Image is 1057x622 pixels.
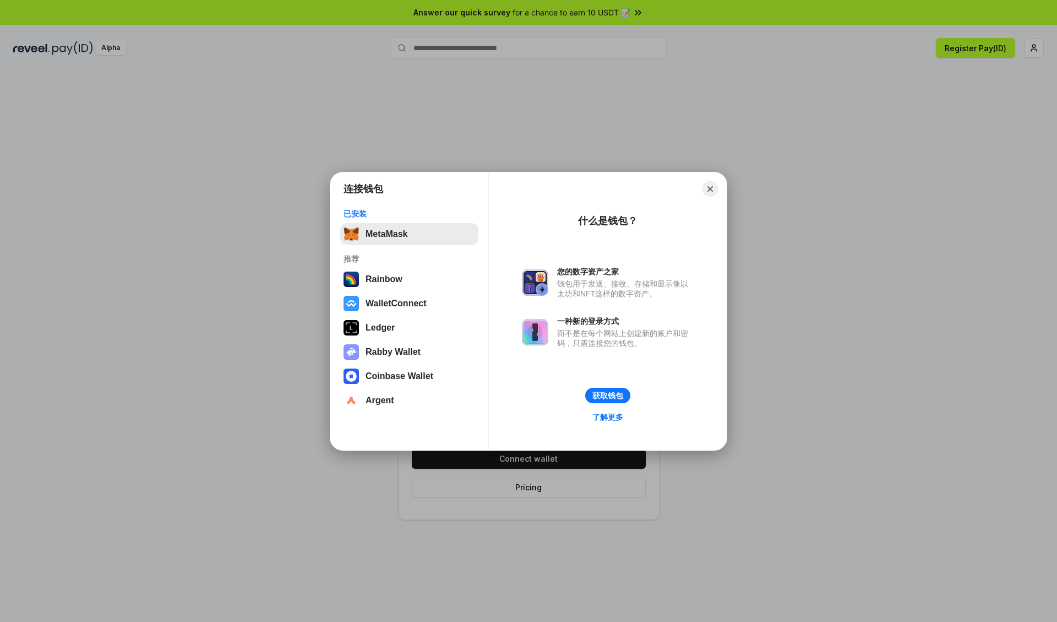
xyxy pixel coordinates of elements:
[557,328,694,348] div: 而不是在每个网站上创建新的账户和密码，只需连接您的钱包。
[340,317,478,339] button: Ledger
[557,316,694,326] div: 一种新的登录方式
[340,365,478,387] button: Coinbase Wallet
[586,410,630,424] a: 了解更多
[344,393,359,408] img: svg+xml,%3Csvg%20width%3D%2228%22%20height%3D%2228%22%20viewBox%3D%220%200%2028%2028%22%20fill%3D...
[578,214,638,228] div: 什么是钱包？
[592,391,623,401] div: 获取钱包
[585,388,630,403] button: 获取钱包
[340,390,478,412] button: Argent
[344,369,359,384] img: svg+xml,%3Csvg%20width%3D%2228%22%20height%3D%2228%22%20viewBox%3D%220%200%2028%2028%22%20fill%3D...
[344,320,359,336] img: svg+xml,%3Csvg%20xmlns%3D%22http%3A%2F%2Fwww.w3.org%2F2000%2Fsvg%22%20width%3D%2228%22%20height%3...
[522,319,548,345] img: svg+xml,%3Csvg%20xmlns%3D%22http%3A%2F%2Fwww.w3.org%2F2000%2Fsvg%22%20fill%3D%22none%22%20viewBox...
[340,223,478,245] button: MetaMask
[366,371,433,381] div: Coinbase Wallet
[344,254,475,264] div: 推荐
[340,268,478,290] button: Rainbow
[366,299,427,309] div: WalletConnect
[344,209,475,219] div: 已安装
[344,272,359,287] img: svg+xml,%3Csvg%20width%3D%22120%22%20height%3D%22120%22%20viewBox%3D%220%200%20120%20120%22%20fil...
[344,296,359,311] img: svg+xml,%3Csvg%20width%3D%2228%22%20height%3D%2228%22%20viewBox%3D%220%200%2028%2028%22%20fill%3D...
[592,412,623,422] div: 了解更多
[557,267,694,277] div: 您的数字资产之家
[366,396,394,405] div: Argent
[366,274,402,284] div: Rainbow
[340,293,478,315] button: WalletConnect
[340,341,478,363] button: Rabby Wallet
[557,279,694,299] div: 钱包用于发送、接收、存储和显示像以太坊和NFT这样的数字资产。
[344,182,383,196] h1: 连接钱包
[366,347,421,357] div: Rabby Wallet
[366,229,407,239] div: MetaMask
[344,344,359,360] img: svg+xml,%3Csvg%20xmlns%3D%22http%3A%2F%2Fwww.w3.org%2F2000%2Fsvg%22%20fill%3D%22none%22%20viewBox...
[702,181,718,197] button: Close
[344,226,359,242] img: svg+xml,%3Csvg%20fill%3D%22none%22%20height%3D%2233%22%20viewBox%3D%220%200%2035%2033%22%20width%...
[366,323,395,333] div: Ledger
[522,269,548,296] img: svg+xml,%3Csvg%20xmlns%3D%22http%3A%2F%2Fwww.w3.org%2F2000%2Fsvg%22%20fill%3D%22none%22%20viewBox...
